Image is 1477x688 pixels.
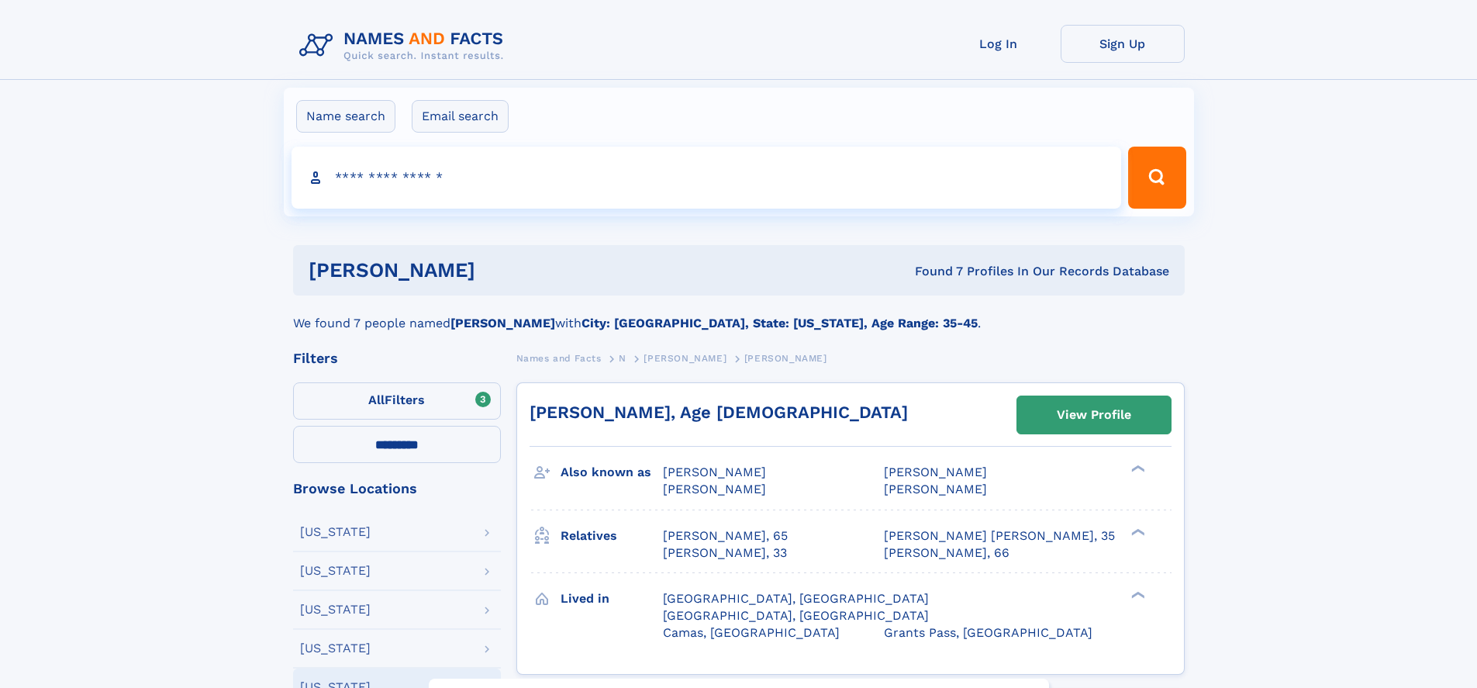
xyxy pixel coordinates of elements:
[663,545,787,562] a: [PERSON_NAME], 33
[695,263,1169,280] div: Found 7 Profiles In Our Records Database
[1057,397,1131,433] div: View Profile
[293,482,501,496] div: Browse Locations
[561,459,663,486] h3: Also known as
[450,316,555,330] b: [PERSON_NAME]
[368,392,385,407] span: All
[561,586,663,612] h3: Lived in
[884,625,1092,640] span: Grants Pass, [GEOGRAPHIC_DATA]
[1128,147,1185,209] button: Search Button
[1061,25,1185,63] a: Sign Up
[644,353,726,364] span: [PERSON_NAME]
[293,382,501,420] label: Filters
[309,261,695,280] h1: [PERSON_NAME]
[1127,464,1146,474] div: ❯
[293,25,516,67] img: Logo Names and Facts
[619,353,626,364] span: N
[884,465,987,479] span: [PERSON_NAME]
[744,353,827,364] span: [PERSON_NAME]
[619,348,626,368] a: N
[293,351,501,365] div: Filters
[300,603,371,616] div: [US_STATE]
[292,147,1122,209] input: search input
[293,296,1185,333] div: We found 7 people named with .
[663,591,929,606] span: [GEOGRAPHIC_DATA], [GEOGRAPHIC_DATA]
[663,625,840,640] span: Camas, [GEOGRAPHIC_DATA]
[530,403,908,422] a: [PERSON_NAME], Age [DEMOGRAPHIC_DATA]
[300,565,371,577] div: [US_STATE]
[296,100,395,133] label: Name search
[663,527,788,545] a: [PERSON_NAME], 65
[581,316,978,330] b: City: [GEOGRAPHIC_DATA], State: [US_STATE], Age Range: 35-45
[884,527,1115,545] a: [PERSON_NAME] [PERSON_NAME], 35
[561,523,663,549] h3: Relatives
[300,526,371,538] div: [US_STATE]
[644,348,726,368] a: [PERSON_NAME]
[884,482,987,496] span: [PERSON_NAME]
[1127,527,1146,537] div: ❯
[937,25,1061,63] a: Log In
[663,465,766,479] span: [PERSON_NAME]
[1017,396,1171,434] a: View Profile
[884,545,1009,562] a: [PERSON_NAME], 66
[663,608,929,623] span: [GEOGRAPHIC_DATA], [GEOGRAPHIC_DATA]
[1127,589,1146,600] div: ❯
[516,348,602,368] a: Names and Facts
[300,642,371,655] div: [US_STATE]
[663,482,766,496] span: [PERSON_NAME]
[412,100,509,133] label: Email search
